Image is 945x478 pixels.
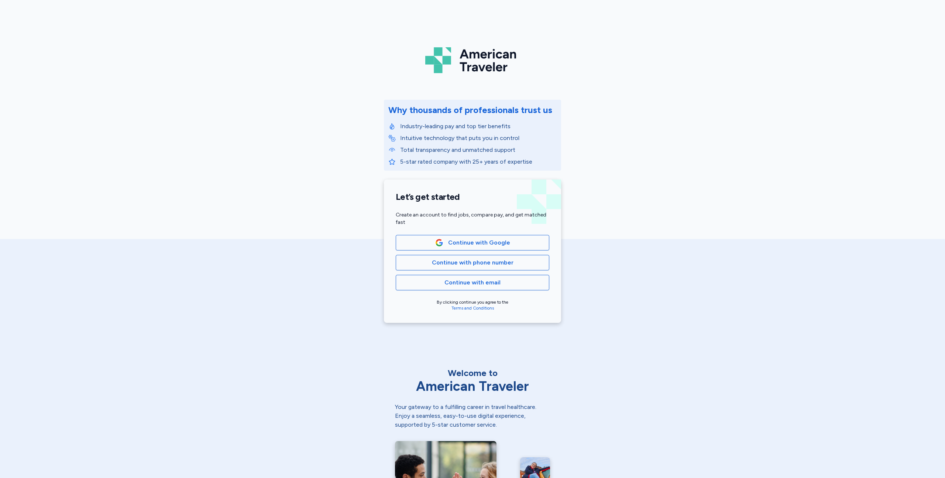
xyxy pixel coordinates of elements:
div: Why thousands of professionals trust us [388,104,552,116]
p: 5-star rated company with 25+ years of expertise [400,157,557,166]
img: Logo [425,44,520,76]
p: Total transparency and unmatched support [400,146,557,154]
span: Continue with phone number [432,258,513,267]
button: Continue with email [396,275,549,290]
div: Create an account to find jobs, compare pay, and get matched fast [396,211,549,226]
button: Continue with phone number [396,255,549,270]
p: Industry-leading pay and top tier benefits [400,122,557,131]
span: Continue with Google [448,238,510,247]
p: Intuitive technology that puts you in control [400,134,557,143]
h1: Let’s get started [396,191,549,202]
div: American Traveler [395,379,550,394]
div: By clicking continue you agree to the [396,299,549,311]
button: Google LogoContinue with Google [396,235,549,250]
img: Google Logo [435,239,443,247]
a: Terms and Conditions [451,305,494,311]
span: Continue with email [444,278,501,287]
div: Welcome to [395,367,550,379]
div: Your gateway to a fulfilling career in travel healthcare. Enjoy a seamless, easy-to-use digital e... [395,403,550,429]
